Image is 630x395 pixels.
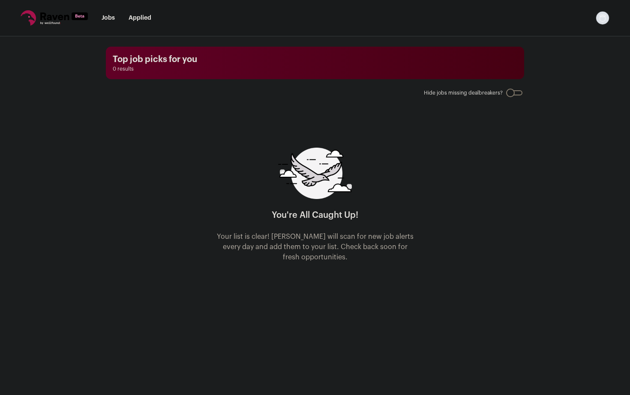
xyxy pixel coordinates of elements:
h1: You're All Caught Up! [272,209,358,221]
h1: Top job picks for you [113,53,517,65]
button: Open dropdown [596,11,609,25]
img: raven-searching-graphic-988e480d85f2d7ca07d77cea61a0e572c166f105263382683f1c6e04060d3bee.png [278,148,352,199]
p: Your list is clear! [PERSON_NAME] will scan for new job alerts every day and add them to your lis... [216,232,414,262]
span: 0 results [113,65,517,72]
a: Jobs [102,15,115,21]
span: Hide jobs missing dealbreakers? [424,89,503,96]
a: Applied [129,15,151,21]
img: nopic.png [596,11,609,25]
